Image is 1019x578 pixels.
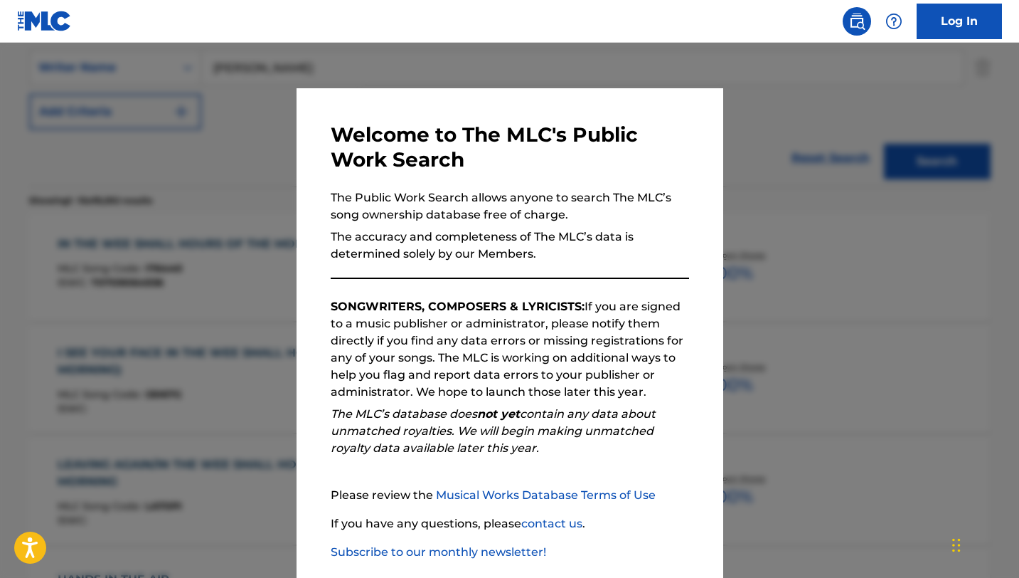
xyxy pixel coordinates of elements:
[843,7,871,36] a: Public Search
[948,510,1019,578] iframe: Chat Widget
[917,4,1002,39] a: Log In
[880,7,908,36] div: Help
[331,545,546,559] a: Subscribe to our monthly newsletter!
[952,524,961,567] div: Drag
[17,11,72,31] img: MLC Logo
[848,13,865,30] img: search
[521,517,582,530] a: contact us
[331,298,689,401] p: If you are signed to a music publisher or administrator, please notify them directly if you find ...
[331,300,585,313] strong: SONGWRITERS, COMPOSERS & LYRICISTS:
[477,407,520,421] strong: not yet
[331,487,689,504] p: Please review the
[331,515,689,532] p: If you have any questions, please .
[331,189,689,224] p: The Public Work Search allows anyone to search The MLC’s song ownership database free of charge.
[331,228,689,263] p: The accuracy and completeness of The MLC’s data is determined solely by our Members.
[331,407,656,455] em: The MLC’s database does contain any data about unmatched royalties. We will begin making unmatche...
[885,13,902,30] img: help
[331,122,689,172] h3: Welcome to The MLC's Public Work Search
[436,488,656,502] a: Musical Works Database Terms of Use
